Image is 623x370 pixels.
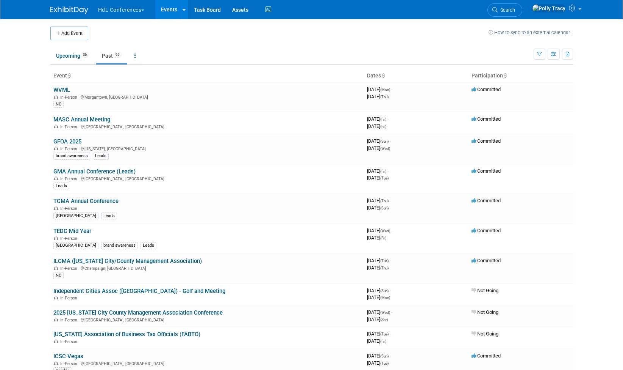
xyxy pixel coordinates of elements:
span: Search [498,7,515,13]
span: In-Person [60,176,80,181]
span: (Fri) [380,117,386,121]
span: - [391,87,392,92]
div: [GEOGRAPHIC_DATA] [53,213,98,219]
span: (Sun) [380,354,389,358]
a: ILCMA ([US_STATE] City/County Management Association) [53,258,202,265]
a: TEDC Mid Year [53,228,91,235]
div: [GEOGRAPHIC_DATA], [GEOGRAPHIC_DATA] [53,123,361,129]
a: How to sync to an external calendar... [489,30,573,35]
span: Not Going [472,331,498,337]
button: Add Event [50,27,88,40]
span: In-Person [60,146,80,151]
span: [DATE] [367,309,392,315]
span: [DATE] [367,116,389,122]
img: In-Person Event [54,236,58,240]
span: (Wed) [380,310,390,315]
img: In-Person Event [54,176,58,180]
span: - [390,288,391,293]
span: (Fri) [380,339,386,343]
a: Search [487,3,522,17]
span: In-Person [60,206,80,211]
span: - [390,198,391,203]
div: [GEOGRAPHIC_DATA], [GEOGRAPHIC_DATA] [53,316,361,323]
div: Champaign, [GEOGRAPHIC_DATA] [53,265,361,271]
img: Polly Tracy [532,4,566,13]
a: Sort by Event Name [67,72,71,79]
a: ICSC Vegas [53,353,83,360]
a: GMA Annual Conference (Leads) [53,168,136,175]
a: Past95 [96,49,127,63]
span: [DATE] [367,294,390,300]
span: - [390,258,391,263]
a: TCMA Annual Conference [53,198,119,205]
a: GFOA 2025 [53,138,81,145]
span: - [387,168,389,174]
span: (Wed) [380,146,390,151]
img: In-Person Event [54,318,58,321]
div: [US_STATE], [GEOGRAPHIC_DATA] [53,145,361,151]
div: Leads [93,153,109,159]
th: Participation [468,69,573,82]
span: In-Person [60,361,80,366]
img: In-Person Event [54,146,58,150]
div: NC [53,101,64,108]
span: [DATE] [367,145,390,151]
span: [DATE] [367,205,389,211]
a: Sort by Participation Type [503,72,507,79]
span: (Fri) [380,169,386,173]
span: (Tue) [380,332,389,336]
span: Committed [472,138,501,144]
div: Morgantown, [GEOGRAPHIC_DATA] [53,94,361,100]
img: In-Person Event [54,95,58,99]
span: In-Person [60,296,80,301]
img: In-Person Event [54,124,58,128]
img: In-Person Event [54,266,58,270]
span: (Thu) [380,199,389,203]
span: (Thu) [380,95,389,99]
span: (Mon) [380,296,390,300]
span: [DATE] [367,198,391,203]
span: Not Going [472,288,498,293]
span: [DATE] [367,288,391,293]
a: 2025 [US_STATE] City County Management Association Conference [53,309,223,316]
div: NC [53,272,64,279]
a: MASC Annual Meeting [53,116,110,123]
img: In-Person Event [54,361,58,365]
span: [DATE] [367,338,386,344]
span: Committed [472,168,501,174]
a: Sort by Start Date [381,72,385,79]
span: (Mon) [380,88,390,92]
span: [DATE] [367,360,389,366]
span: In-Person [60,95,80,100]
div: Leads [141,242,156,249]
span: (Wed) [380,229,390,233]
span: In-Person [60,318,80,323]
span: 95 [113,52,122,58]
span: - [390,331,391,337]
img: In-Person Event [54,296,58,299]
span: [DATE] [367,316,388,322]
span: (Sun) [380,289,389,293]
span: (Sat) [380,318,388,322]
span: (Tue) [380,361,389,365]
span: [DATE] [367,123,386,129]
a: Independent Cities Assoc ([GEOGRAPHIC_DATA]) - Golf and Meeting [53,288,225,294]
a: Upcoming36 [50,49,95,63]
span: Committed [472,87,501,92]
div: Leads [101,213,117,219]
span: In-Person [60,339,80,344]
span: [DATE] [367,258,391,263]
span: [DATE] [367,353,391,359]
span: - [390,138,391,144]
span: [DATE] [367,235,386,241]
span: Committed [472,258,501,263]
span: In-Person [60,236,80,241]
span: [DATE] [367,331,391,337]
th: Event [50,69,364,82]
span: (Thu) [380,266,389,270]
div: brand awareness [53,153,90,159]
div: Leads [53,183,69,189]
span: [DATE] [367,94,389,99]
div: brand awareness [101,242,138,249]
span: [DATE] [367,138,391,144]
